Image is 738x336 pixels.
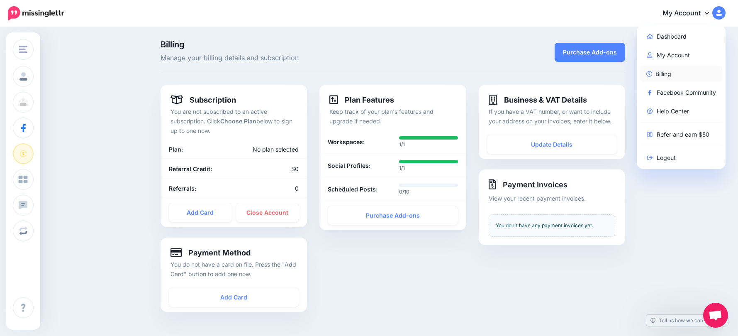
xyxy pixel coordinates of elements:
a: Logout [640,150,723,166]
h4: Payment Invoices [489,179,615,189]
p: Keep track of your plan's features and upgrade if needed. [329,107,456,126]
h4: Subscription [170,95,236,105]
a: Dashboard [640,28,723,44]
a: Add Card [169,288,299,307]
div: Open chat [703,303,728,328]
a: Billing [640,66,723,82]
a: Purchase Add-ons [555,43,625,62]
p: You are not subscribed to an active subscription. Click below to sign up to one now. [170,107,297,135]
b: Scheduled Posts: [328,184,378,194]
a: Update Details [487,135,617,154]
a: Refer and earn $50 [640,126,723,142]
p: 1/1 [399,164,458,172]
p: 1/1 [399,140,458,149]
div: You don't have any payment invoices yet. [489,214,615,237]
span: 0 [295,185,299,192]
h4: Business & VAT Details [489,95,587,105]
a: Facebook Community [640,84,723,101]
a: My Account [654,3,726,24]
img: Missinglettr [8,6,64,20]
a: Purchase Add-ons [328,206,458,225]
a: Help Center [640,103,723,119]
p: You do not have a card on file. Press the "Add Card" button to add one now. [170,260,297,279]
h4: Payment Method [170,248,251,258]
b: Referral Credit: [169,165,212,172]
b: Plan: [169,146,183,153]
span: Manage your billing details and subscription [161,53,466,64]
img: revenue-blue.png [646,71,652,77]
b: Workspaces: [328,137,365,147]
b: Choose Plan [220,118,256,125]
a: Tell us how we can improve [646,315,728,326]
a: Close Account [236,203,299,222]
div: $0 [234,164,305,174]
a: Add Card [169,203,232,222]
img: menu.png [19,46,27,53]
div: My Account [637,25,726,169]
div: No plan selected [210,145,305,154]
h4: Plan Features [329,95,394,105]
b: Social Profiles: [328,161,370,170]
p: 0/10 [399,188,458,196]
span: Billing [161,40,466,49]
a: My Account [640,47,723,63]
p: If you have a VAT number, or want to include your address on your invoices, enter it below. [489,107,615,126]
b: Referrals: [169,185,196,192]
p: View your recent payment invoices. [489,194,615,203]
